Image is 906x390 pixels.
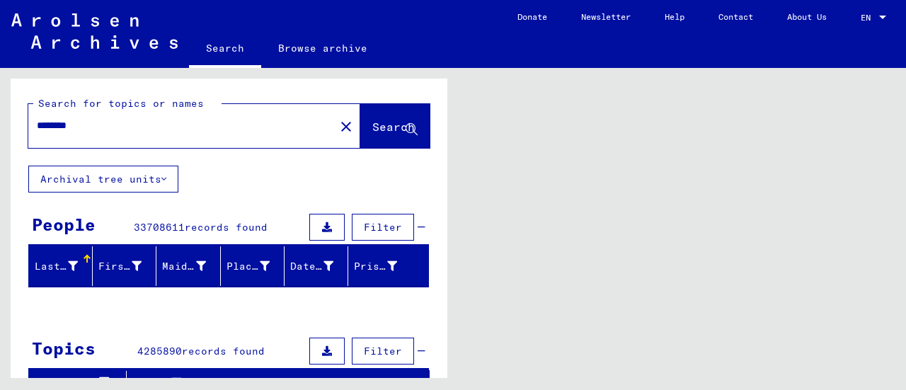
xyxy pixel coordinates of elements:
button: Filter [352,214,414,241]
span: Filter [364,345,402,357]
span: 33708611 [134,221,185,234]
div: People [32,212,96,237]
div: Date of Birth [290,259,333,274]
mat-header-cell: Prisoner # [348,246,428,286]
div: Maiden Name [162,255,223,277]
span: records found [182,345,265,357]
div: First Name [98,255,159,277]
div: Date of Birth [290,255,351,277]
div: Place of Birth [226,255,287,277]
mat-header-cell: First Name [93,246,156,286]
a: Browse archive [261,31,384,65]
mat-header-cell: Date of Birth [285,246,348,286]
button: Search [360,104,430,148]
span: records found [185,221,268,234]
span: Filter [364,221,402,234]
div: Last Name [35,259,78,274]
mat-header-cell: Maiden Name [156,246,220,286]
div: Prisoner # [354,255,415,277]
button: Archival tree units [28,166,178,193]
button: Filter [352,338,414,365]
div: Maiden Name [162,259,205,274]
div: Topics [32,335,96,361]
span: EN [861,13,876,23]
a: Search [189,31,261,68]
div: Prisoner # [354,259,397,274]
mat-icon: close [338,118,355,135]
div: Place of Birth [226,259,270,274]
mat-header-cell: Place of Birth [221,246,285,286]
div: Signature [35,375,115,390]
img: Arolsen_neg.svg [11,13,178,49]
div: Last Name [35,255,96,277]
span: 4285890 [137,345,182,357]
span: Search [372,120,415,134]
mat-label: Search for topics or names [38,97,204,110]
div: First Name [98,259,142,274]
mat-header-cell: Last Name [29,246,93,286]
button: Clear [332,112,360,140]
